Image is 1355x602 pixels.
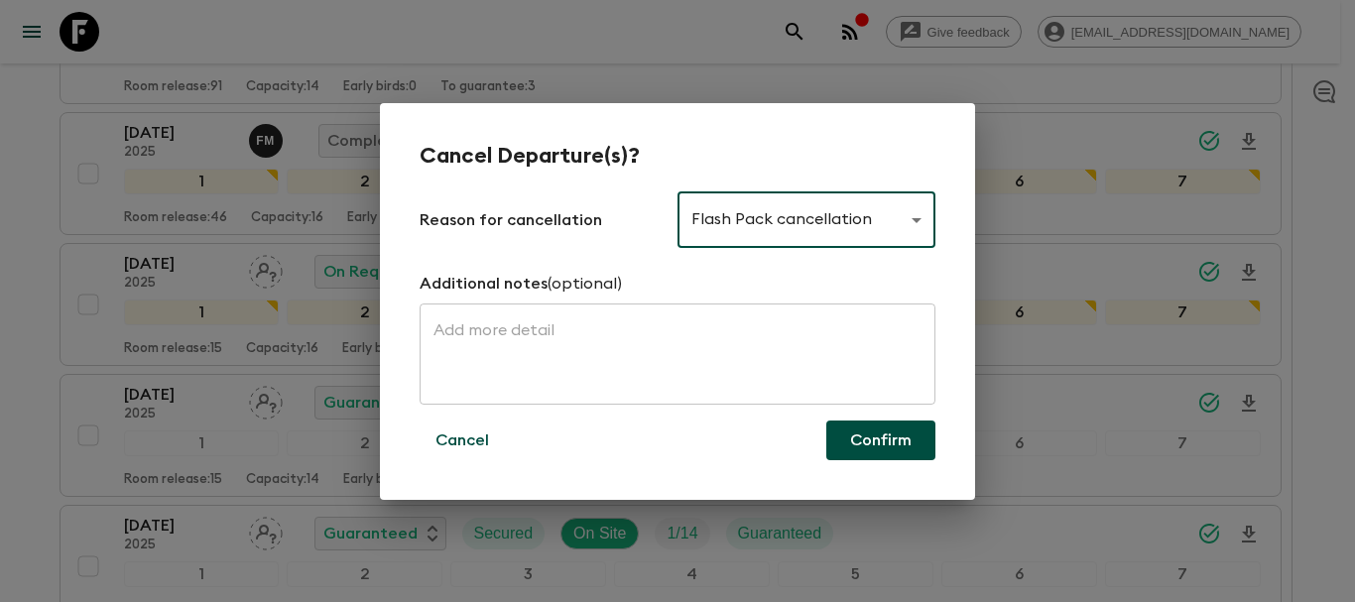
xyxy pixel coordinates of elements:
[420,143,935,169] h2: Cancel Departure(s)?
[420,421,505,460] button: Cancel
[548,272,622,296] p: (optional)
[420,272,548,296] p: Additional notes
[677,192,935,248] div: Flash Pack cancellation
[420,208,677,232] p: Reason for cancellation
[435,428,489,452] p: Cancel
[826,421,935,460] button: Confirm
